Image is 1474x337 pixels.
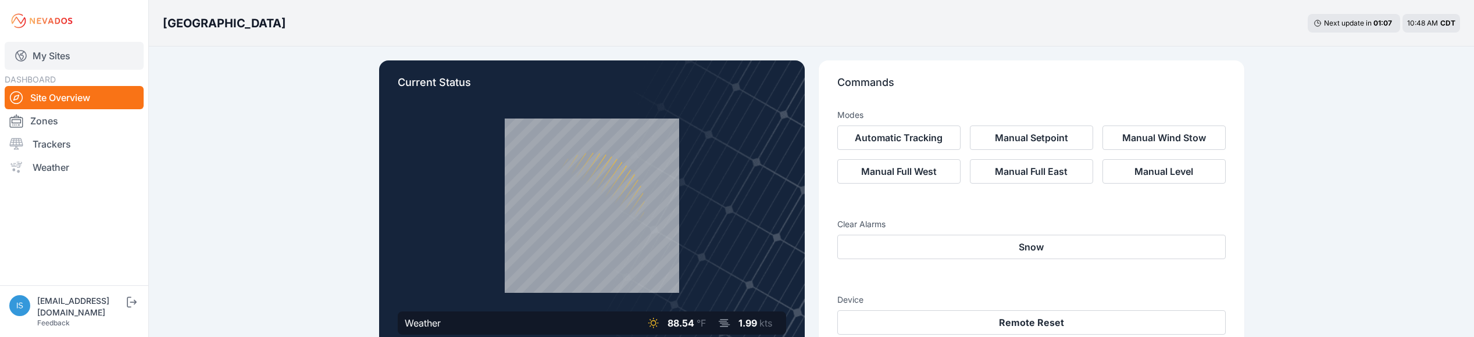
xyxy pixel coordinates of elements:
h3: Clear Alarms [837,218,1226,230]
h3: [GEOGRAPHIC_DATA] [163,15,286,31]
p: Commands [837,74,1226,100]
button: Manual Full East [970,159,1093,184]
span: kts [759,317,772,329]
button: Manual Wind Stow [1102,126,1226,150]
a: Zones [5,109,144,132]
h3: Device [837,294,1226,306]
a: Trackers [5,132,144,156]
button: Snow [837,235,1226,259]
a: Weather [5,156,144,179]
button: Automatic Tracking [837,126,961,150]
span: 10:48 AM [1407,19,1438,27]
button: Manual Level [1102,159,1226,184]
span: 88.54 [668,317,694,329]
span: DASHBOARD [5,74,56,84]
span: Next update in [1324,19,1372,27]
button: Manual Full West [837,159,961,184]
a: Feedback [37,318,70,327]
a: My Sites [5,42,144,70]
a: Site Overview [5,86,144,109]
h3: Modes [837,109,863,121]
span: 1.99 [738,317,757,329]
img: Nevados [9,12,74,30]
button: Remote Reset [837,310,1226,335]
span: CDT [1440,19,1455,27]
nav: Breadcrumb [163,8,286,38]
div: [EMAIL_ADDRESS][DOMAIN_NAME] [37,295,124,318]
p: Current Status [398,74,786,100]
button: Manual Setpoint [970,126,1093,150]
span: °F [697,317,706,329]
img: iswagart@prim.com [9,295,30,316]
div: Weather [405,316,441,330]
div: 01 : 07 [1373,19,1394,28]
